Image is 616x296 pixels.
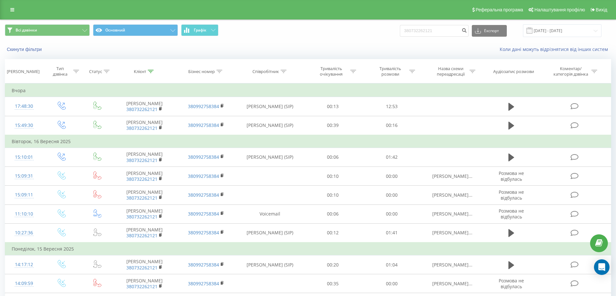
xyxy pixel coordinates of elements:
a: 380992758384 [188,211,219,217]
td: Понеділок, 15 Вересня 2025 [5,242,611,255]
button: Основний [93,24,178,36]
a: 380732262121 [126,214,157,220]
td: [PERSON_NAME] (SIP) [237,255,303,274]
div: Назва схеми переадресації [433,66,468,77]
td: 00:39 [303,116,363,135]
span: [PERSON_NAME]... [432,211,472,217]
td: Вчора [5,84,611,97]
span: [PERSON_NAME]... [432,262,472,268]
td: 00:16 [362,116,422,135]
div: Клієнт [134,69,146,74]
div: Тривалість очікування [314,66,349,77]
td: 00:00 [362,186,422,204]
div: 15:09:11 [12,189,36,201]
a: 380992758384 [188,173,219,179]
span: [PERSON_NAME]... [432,192,472,198]
div: Співробітник [252,69,279,74]
div: 15:09:31 [12,170,36,182]
td: [PERSON_NAME] (SIP) [237,116,303,135]
td: [PERSON_NAME] [114,148,175,166]
span: Розмова не відбулась [499,208,524,220]
td: [PERSON_NAME] (SIP) [237,223,303,242]
div: Аудіозапис розмови [493,69,534,74]
div: Тип дзвінка [49,66,72,77]
a: 380732262121 [126,125,157,131]
td: 00:06 [303,204,363,223]
a: 380992758384 [188,280,219,287]
td: 00:13 [303,97,363,116]
div: Open Intercom Messenger [594,259,610,275]
td: 01:42 [362,148,422,166]
div: 10:27:36 [12,227,36,239]
div: 14:17:12 [12,258,36,271]
div: Коментар/категорія дзвінка [552,66,590,77]
td: 00:06 [303,148,363,166]
td: [PERSON_NAME] [114,186,175,204]
div: 17:48:30 [12,100,36,113]
div: Статус [89,69,102,74]
td: 00:10 [303,167,363,186]
td: 01:41 [362,223,422,242]
td: [PERSON_NAME] (SIP) [237,97,303,116]
a: 380992758384 [188,103,219,109]
span: Графік [194,28,206,32]
div: 14:09:59 [12,277,36,290]
a: 380992758384 [188,154,219,160]
div: 15:49:30 [12,119,36,132]
span: [PERSON_NAME]... [432,229,472,236]
td: 00:12 [303,223,363,242]
a: 380732262121 [126,106,157,112]
td: 00:10 [303,186,363,204]
td: [PERSON_NAME] [114,255,175,274]
span: Розмова не відбулась [499,189,524,201]
td: 00:20 [303,255,363,274]
span: Розмова не відбулась [499,277,524,290]
span: Розмова не відбулась [499,170,524,182]
span: [PERSON_NAME]... [432,173,472,179]
td: [PERSON_NAME] [114,274,175,293]
button: Скинути фільтри [5,46,45,52]
td: Voicemail [237,204,303,223]
td: 12:53 [362,97,422,116]
a: 380732262121 [126,157,157,163]
span: Всі дзвінки [16,28,37,33]
td: 00:00 [362,167,422,186]
td: [PERSON_NAME] [114,223,175,242]
a: 380732262121 [126,265,157,271]
div: Бізнес номер [188,69,215,74]
td: 01:04 [362,255,422,274]
a: 380992758384 [188,262,219,268]
button: Всі дзвінки [5,24,90,36]
td: 00:00 [362,204,422,223]
td: [PERSON_NAME] [114,167,175,186]
td: [PERSON_NAME] (SIP) [237,148,303,166]
input: Пошук за номером [400,25,469,37]
span: Вихід [596,7,607,12]
div: [PERSON_NAME] [7,69,40,74]
a: 380732262121 [126,195,157,201]
td: 00:00 [362,274,422,293]
button: Експорт [472,25,507,37]
td: [PERSON_NAME] [114,116,175,135]
div: 15:10:01 [12,151,36,164]
td: Вівторок, 16 Вересня 2025 [5,135,611,148]
div: 11:10:10 [12,208,36,220]
a: Коли дані можуть відрізнятися вiд інших систем [500,46,611,52]
a: 380992758384 [188,122,219,128]
a: 380732262121 [126,283,157,290]
button: Графік [181,24,218,36]
td: [PERSON_NAME] [114,97,175,116]
span: Налаштування профілю [534,7,585,12]
a: 380732262121 [126,176,157,182]
span: Реферальна програма [476,7,523,12]
a: 380992758384 [188,229,219,236]
td: 00:35 [303,274,363,293]
a: 380992758384 [188,192,219,198]
div: Тривалість розмови [373,66,408,77]
a: 380732262121 [126,232,157,239]
td: [PERSON_NAME] [114,204,175,223]
span: [PERSON_NAME]... [432,280,472,287]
